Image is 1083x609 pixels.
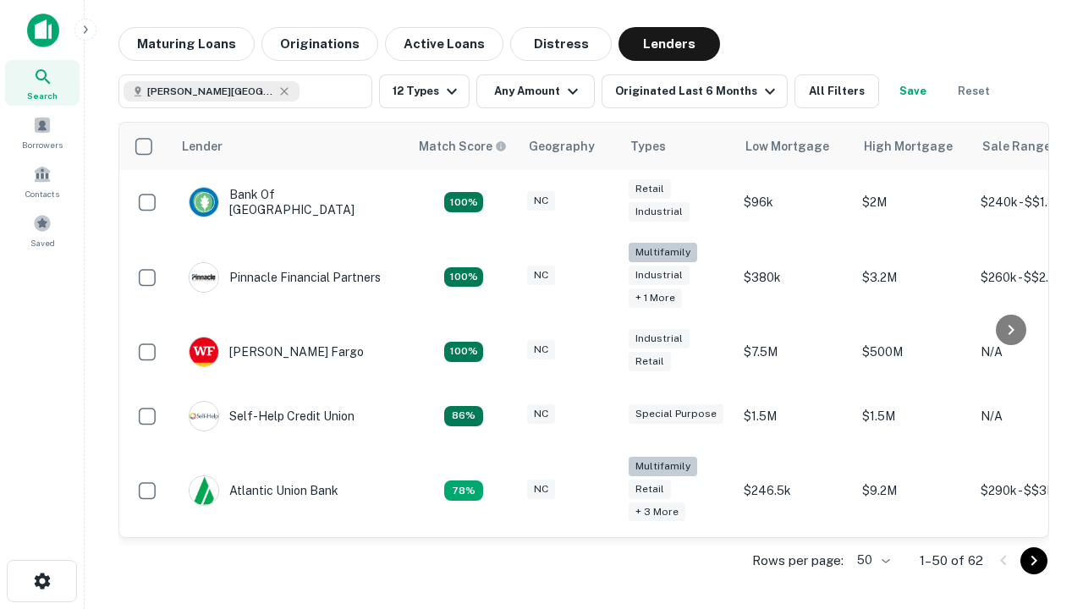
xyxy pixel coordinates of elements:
[527,266,555,285] div: NC
[629,243,697,262] div: Multifamily
[190,337,218,366] img: picture
[444,342,483,362] div: Matching Properties: 14, hasApolloMatch: undefined
[629,404,723,424] div: Special Purpose
[735,123,854,170] th: Low Mortgage
[444,480,483,501] div: Matching Properties: 10, hasApolloMatch: undefined
[27,89,58,102] span: Search
[444,192,483,212] div: Matching Properties: 14, hasApolloMatch: undefined
[752,551,844,571] p: Rows per page:
[510,27,612,61] button: Distress
[189,187,392,217] div: Bank Of [GEOGRAPHIC_DATA]
[886,74,940,108] button: Save your search to get updates of matches that match your search criteria.
[629,179,671,199] div: Retail
[629,480,671,499] div: Retail
[476,74,595,108] button: Any Amount
[618,27,720,61] button: Lenders
[735,320,854,384] td: $7.5M
[444,406,483,426] div: Matching Properties: 11, hasApolloMatch: undefined
[947,74,1001,108] button: Reset
[745,136,829,156] div: Low Mortgage
[735,234,854,320] td: $380k
[982,136,1051,156] div: Sale Range
[602,74,788,108] button: Originated Last 6 Months
[190,476,218,505] img: picture
[261,27,378,61] button: Originations
[629,288,682,308] div: + 1 more
[182,136,223,156] div: Lender
[735,384,854,448] td: $1.5M
[527,404,555,424] div: NC
[854,448,972,534] td: $9.2M
[735,448,854,534] td: $246.5k
[794,74,879,108] button: All Filters
[850,548,893,573] div: 50
[854,170,972,234] td: $2M
[190,402,218,431] img: picture
[629,502,685,522] div: + 3 more
[527,480,555,499] div: NC
[385,27,503,61] button: Active Loans
[147,84,274,99] span: [PERSON_NAME][GEOGRAPHIC_DATA], [GEOGRAPHIC_DATA]
[27,14,59,47] img: capitalize-icon.png
[629,457,697,476] div: Multifamily
[5,60,80,106] a: Search
[5,109,80,155] a: Borrowers
[527,191,555,211] div: NC
[444,267,483,288] div: Matching Properties: 23, hasApolloMatch: undefined
[189,401,355,431] div: Self-help Credit Union
[629,329,690,348] div: Industrial
[190,263,218,292] img: picture
[419,137,507,156] div: Capitalize uses an advanced AI algorithm to match your search with the best lender. The match sco...
[30,236,55,250] span: Saved
[419,137,503,156] h6: Match Score
[735,170,854,234] td: $96k
[620,123,735,170] th: Types
[920,551,983,571] p: 1–50 of 62
[1020,547,1047,574] button: Go to next page
[629,202,690,222] div: Industrial
[5,158,80,204] a: Contacts
[998,474,1083,555] iframe: Chat Widget
[409,123,519,170] th: Capitalize uses an advanced AI algorithm to match your search with the best lender. The match sco...
[190,188,218,217] img: picture
[854,320,972,384] td: $500M
[25,187,59,200] span: Contacts
[519,123,620,170] th: Geography
[615,81,780,101] div: Originated Last 6 Months
[629,266,690,285] div: Industrial
[629,352,671,371] div: Retail
[5,207,80,253] a: Saved
[854,384,972,448] td: $1.5M
[630,136,666,156] div: Types
[189,337,364,367] div: [PERSON_NAME] Fargo
[527,340,555,359] div: NC
[854,123,972,170] th: High Mortgage
[529,136,595,156] div: Geography
[118,27,255,61] button: Maturing Loans
[854,234,972,320] td: $3.2M
[379,74,470,108] button: 12 Types
[864,136,953,156] div: High Mortgage
[22,138,63,151] span: Borrowers
[189,475,338,506] div: Atlantic Union Bank
[189,262,381,293] div: Pinnacle Financial Partners
[172,123,409,170] th: Lender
